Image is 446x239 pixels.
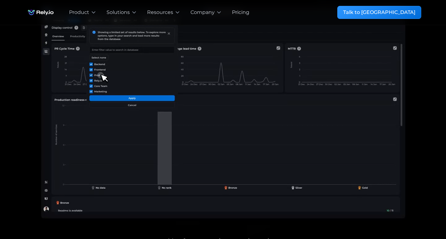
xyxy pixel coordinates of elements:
div: Talk to [GEOGRAPHIC_DATA] [343,9,415,16]
img: Rely.io logo [25,6,57,19]
div: Resources [147,9,173,16]
div: Product [69,9,89,16]
a: home [25,6,57,19]
a: Pricing [232,9,249,16]
div: Company [190,9,215,16]
div: Solutions [107,9,130,16]
iframe: Chatbot [405,198,437,230]
a: Talk to [GEOGRAPHIC_DATA] [337,6,421,19]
